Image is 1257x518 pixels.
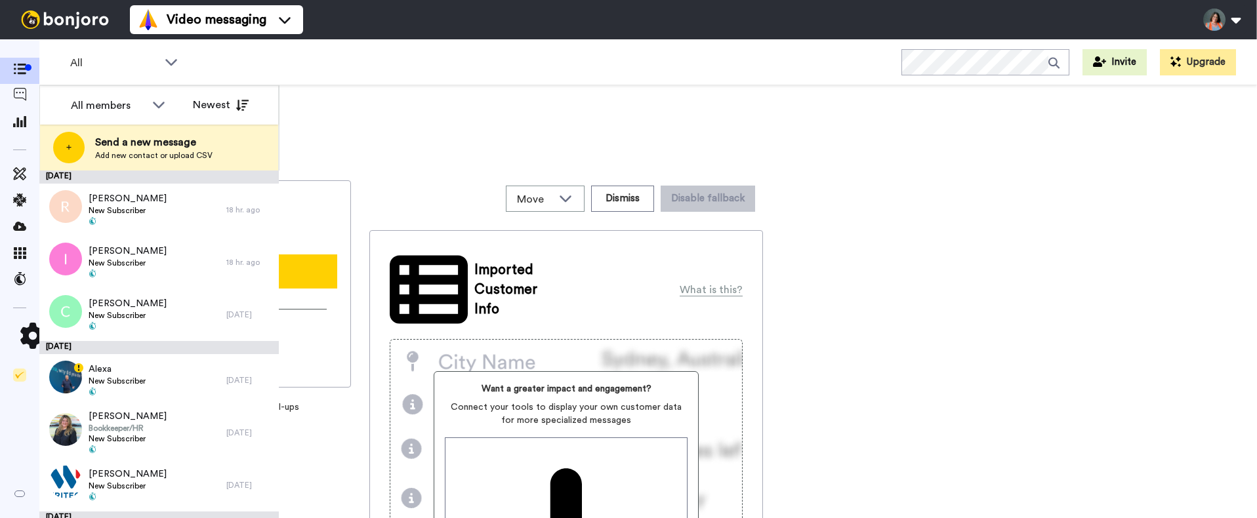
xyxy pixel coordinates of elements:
span: New Subscriber [89,310,167,321]
button: Invite [1082,49,1147,75]
span: Connect your tools to display your own customer data for more specialized messages [445,401,687,427]
div: [DATE] [39,341,279,354]
div: What is this? [680,282,743,298]
img: 400d015a-6fa0-4e35-9f33-3de75c12ce97.jpg [49,413,82,446]
span: New Subscriber [89,376,146,386]
img: c.png [49,295,82,328]
span: Video messaging [167,10,266,29]
div: [DATE] [226,375,272,386]
span: [PERSON_NAME] [89,468,167,481]
div: [DATE] [226,428,272,438]
img: r.png [49,190,82,223]
img: c4940ff1-f259-4f86-ade1-163f1d6a578a.svg [49,466,82,498]
span: Send a new message [95,134,213,150]
div: [DATE] [226,480,272,490]
span: Add new contact or upload CSV [95,150,213,161]
button: Disable fallback [661,186,755,212]
div: [DATE] [39,170,279,184]
img: vm-color.svg [138,9,159,30]
div: [DATE] [226,309,272,320]
span: [PERSON_NAME] [89,245,167,258]
div: 18 hr. ago [226,205,272,215]
span: Imported Customer Info [474,260,550,319]
span: New Subscriber [89,258,167,268]
span: All [70,55,158,71]
span: [PERSON_NAME] [89,192,167,205]
span: Move [517,191,552,207]
img: Checklist.svg [13,369,26,382]
div: 18 hr. ago [226,257,272,268]
span: Bookkeeper/HR [89,423,167,433]
span: Want a greater impact and engagement? [445,382,687,395]
span: New Subscriber [89,481,167,491]
div: All members [71,98,146,113]
span: Alexa [89,363,146,376]
button: Upgrade [1160,49,1236,75]
button: Dismiss [591,186,654,212]
button: Newest [183,92,258,118]
span: [PERSON_NAME] [89,410,167,423]
span: New Subscriber [89,205,167,216]
span: [PERSON_NAME] [89,297,167,310]
img: bj-logo-header-white.svg [16,10,114,29]
img: b3e308dd-924d-4752-ad42-96fc1faff015.jpg [49,361,82,393]
span: New Subscriber [89,433,167,444]
img: i.png [49,243,82,275]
